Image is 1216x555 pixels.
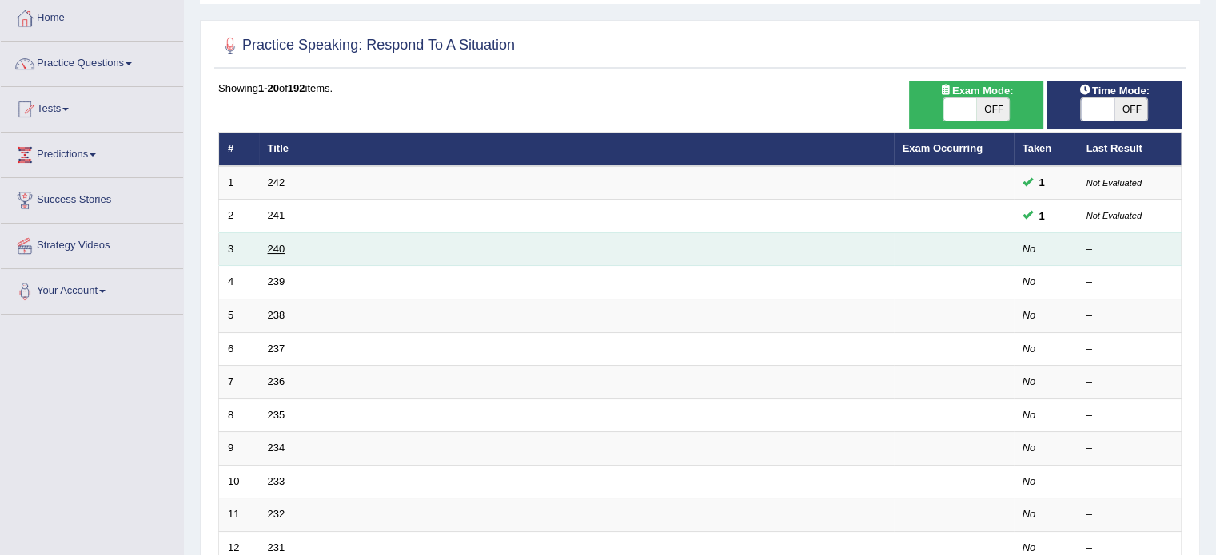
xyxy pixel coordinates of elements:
h2: Practice Speaking: Respond To A Situation [218,34,515,57]
td: 5 [219,299,259,333]
a: Tests [1,87,183,127]
a: 239 [268,276,285,287]
span: You cannot take this question anymore [1033,174,1051,191]
div: Showing of items. [218,81,1182,96]
a: 233 [268,475,285,487]
th: Title [259,133,894,166]
b: 192 [288,82,305,94]
td: 3 [219,232,259,266]
em: No [1023,276,1036,287]
a: Strategy Videos [1,224,183,264]
td: 9 [219,432,259,466]
td: 11 [219,498,259,532]
em: No [1023,442,1036,454]
a: Success Stories [1,178,183,218]
div: – [1086,375,1173,390]
a: 241 [268,209,285,221]
div: Show exams occurring in exams [909,81,1044,129]
a: 236 [268,375,285,387]
em: No [1023,375,1036,387]
th: # [219,133,259,166]
div: – [1086,408,1173,423]
a: 232 [268,508,285,520]
em: No [1023,508,1036,520]
th: Taken [1014,133,1078,166]
div: – [1086,242,1173,257]
small: Not Evaluated [1086,211,1142,220]
td: 10 [219,465,259,498]
td: 8 [219,398,259,432]
th: Last Result [1078,133,1182,166]
div: – [1086,507,1173,522]
div: – [1086,308,1173,323]
div: – [1086,342,1173,357]
a: 235 [268,409,285,421]
td: 6 [219,332,259,366]
a: 242 [268,176,285,188]
span: OFF [1114,98,1148,121]
td: 2 [219,200,259,233]
small: Not Evaluated [1086,178,1142,188]
td: 7 [219,366,259,399]
em: No [1023,309,1036,321]
a: Practice Questions [1,42,183,81]
a: 231 [268,541,285,553]
a: 240 [268,243,285,255]
td: 1 [219,166,259,200]
span: You cannot take this question anymore [1033,208,1051,224]
span: Time Mode: [1073,82,1156,99]
div: – [1086,474,1173,490]
em: No [1023,475,1036,487]
span: Exam Mode: [933,82,1019,99]
em: No [1023,409,1036,421]
div: – [1086,441,1173,456]
em: No [1023,343,1036,355]
em: No [1023,243,1036,255]
a: Predictions [1,133,183,172]
span: OFF [976,98,1010,121]
a: Your Account [1,269,183,309]
a: 237 [268,343,285,355]
b: 1-20 [258,82,279,94]
td: 4 [219,266,259,299]
div: – [1086,275,1173,290]
em: No [1023,541,1036,553]
a: Exam Occurring [903,142,983,154]
a: 238 [268,309,285,321]
a: 234 [268,442,285,454]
